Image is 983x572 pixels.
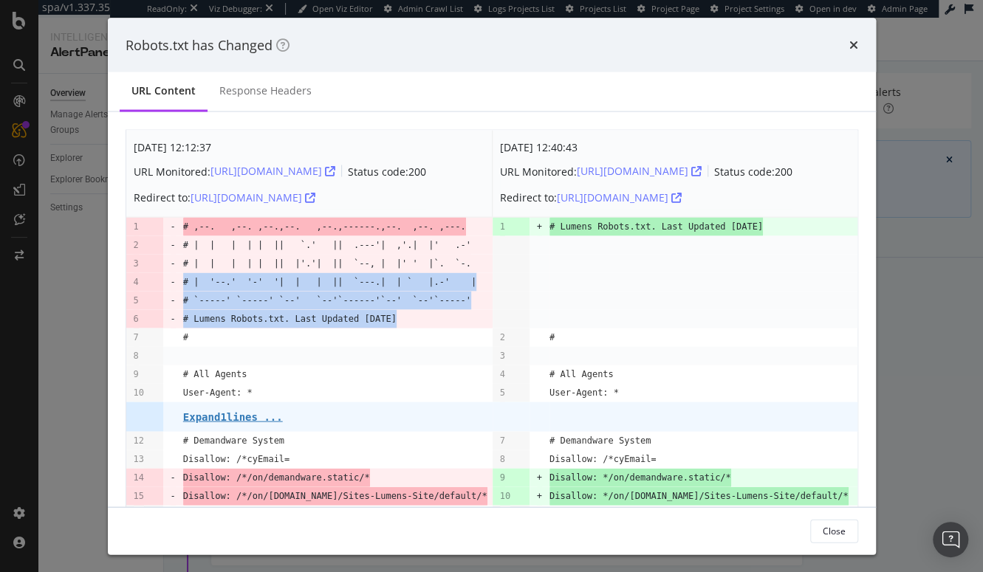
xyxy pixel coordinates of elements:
[210,164,335,178] a: [URL][DOMAIN_NAME]
[549,506,857,542] pre: Disallow: /on/[DOMAIN_NAME]/Sites-Lumens-Site/default/Product-FormatPrices
[183,384,253,402] pre: User-Agent: *
[500,384,505,402] pre: 5
[183,506,493,542] pre: Disallow: /on/[DOMAIN_NAME]/Sites-Lumens-Site/default/Product-FormatPrices
[557,190,682,204] a: [URL][DOMAIN_NAME]
[134,328,139,347] pre: 7
[134,487,144,506] pre: 15
[183,273,476,292] pre: # | '--.' '-' '| | | || `---.| | ` |.-' |
[171,218,176,236] pre: -
[500,365,505,384] pre: 4
[549,432,651,450] pre: # Demandware System
[500,487,510,506] pre: 10
[134,432,144,450] pre: 12
[183,328,188,347] pre: #
[577,164,702,178] a: [URL][DOMAIN_NAME]
[171,487,176,506] pre: -
[500,159,792,183] div: URL Monitored: Status code: 200
[537,218,542,236] pre: +
[500,186,792,210] div: Redirect to:
[183,236,471,255] pre: # | | | | | || `.' || .---'| ,'.| |' .-'
[210,164,335,179] div: [URL][DOMAIN_NAME]
[500,347,505,365] pre: 3
[183,410,283,422] pre: Expand 1 lines ...
[183,450,290,469] pre: Disallow: /*cyEmail=
[171,292,176,310] pre: -
[183,310,397,328] pre: # Lumens Robots.txt. Last Updated [DATE]
[549,365,614,384] pre: # All Agents
[134,292,139,310] pre: 5
[549,469,731,487] span: Disallow: */on/demandware.static/*
[549,487,849,506] span: Disallow: */on/[DOMAIN_NAME]/Sites-Lumens-Site/default/*
[500,138,792,156] div: [DATE] 12:40:43
[933,522,968,557] div: Open Intercom Messenger
[134,310,139,328] pre: 6
[191,190,315,204] a: [URL][DOMAIN_NAME]
[183,432,284,450] pre: # Demandware System
[171,273,176,292] pre: -
[134,347,139,365] pre: 8
[219,83,312,98] div: Response Headers
[549,218,763,236] span: # Lumens Robots.txt. Last Updated [DATE]
[171,310,176,328] pre: -
[134,384,144,402] pre: 10
[183,292,471,310] pre: # `-----' `-----' `--' `--'`------'`--' `--'`-----'
[134,255,139,273] pre: 3
[577,159,702,183] button: [URL][DOMAIN_NAME]
[108,18,876,554] div: modal
[134,273,139,292] pre: 4
[500,506,510,524] pre: 11
[134,159,426,183] div: URL Monitored: Status code: 200
[171,469,176,487] pre: -
[134,365,139,384] pre: 9
[500,469,505,487] pre: 9
[134,138,426,156] div: [DATE] 12:12:37
[557,186,682,210] button: [URL][DOMAIN_NAME]
[134,506,144,524] pre: 16
[549,384,619,402] pre: User-Agent: *
[134,218,139,236] pre: 1
[126,35,290,55] div: Robots.txt has Changed
[500,218,505,236] pre: 1
[810,519,858,542] button: Close
[849,35,858,55] div: times
[134,469,144,487] pre: 14
[537,469,542,487] pre: +
[500,432,505,450] pre: 7
[134,186,426,210] div: Redirect to:
[183,218,466,236] span: # ,--. ,--. ,--.,--. ,--.,------.,--. ,--. ,---.
[577,164,702,179] div: [URL][DOMAIN_NAME]
[134,236,139,255] pre: 2
[500,450,505,469] pre: 8
[823,524,846,537] div: Close
[171,255,176,273] pre: -
[500,328,505,347] pre: 2
[537,487,542,506] pre: +
[134,450,144,469] pre: 13
[210,159,335,183] button: [URL][DOMAIN_NAME]
[183,469,370,487] span: Disallow: /*/on/demandware.static/*
[191,186,315,210] button: [URL][DOMAIN_NAME]
[131,83,196,98] div: URL Content
[183,365,247,384] pre: # All Agents
[171,236,176,255] pre: -
[183,487,487,506] span: Disallow: /*/on/[DOMAIN_NAME]/Sites-Lumens-Site/default/*
[549,450,657,469] pre: Disallow: /*cyEmail=
[549,328,555,347] pre: #
[183,255,471,273] pre: # | | | | | || |'.'| || `--, | |' ' |`. `-.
